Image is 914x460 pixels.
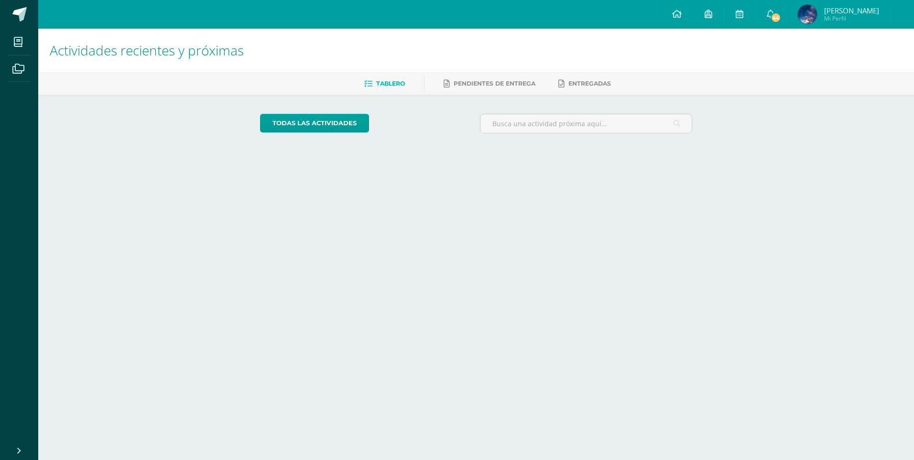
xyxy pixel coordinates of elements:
[260,114,369,132] a: todas las Actividades
[454,80,535,87] span: Pendientes de entrega
[568,80,611,87] span: Entregadas
[558,76,611,91] a: Entregadas
[444,76,535,91] a: Pendientes de entrega
[824,6,879,15] span: [PERSON_NAME]
[364,76,405,91] a: Tablero
[798,5,817,24] img: 8efb7868bc13e23b8a50a17bd6479216.png
[480,114,692,133] input: Busca una actividad próxima aquí...
[376,80,405,87] span: Tablero
[50,41,244,59] span: Actividades recientes y próximas
[771,12,781,23] span: 44
[824,14,879,22] span: Mi Perfil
